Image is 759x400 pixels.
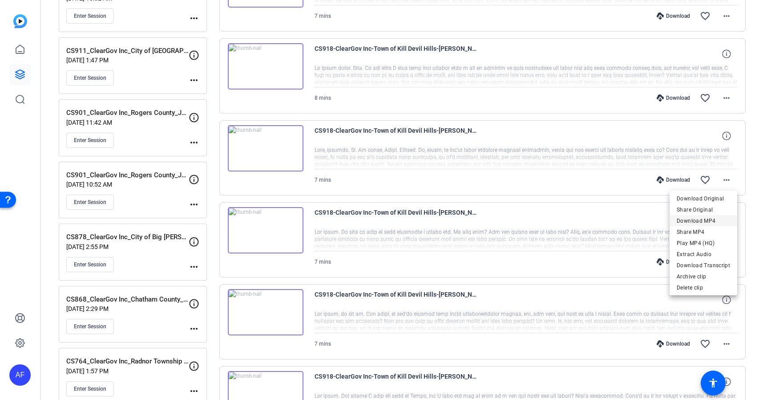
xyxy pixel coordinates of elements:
span: Extract Audio [677,249,730,260]
span: Delete clip [677,282,730,293]
span: Download MP4 [677,216,730,226]
span: Archive clip [677,271,730,282]
span: Share Original [677,204,730,215]
span: Play MP4 (HQ) [677,238,730,249]
span: Share MP4 [677,227,730,237]
span: Download Transcript [677,260,730,271]
span: Download Original [677,193,730,204]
